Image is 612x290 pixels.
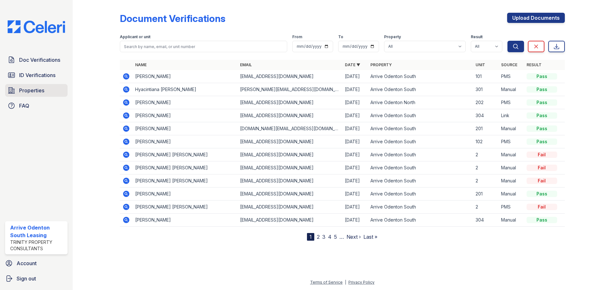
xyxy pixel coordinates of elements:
[368,161,473,174] td: Arrive Odenton South
[499,201,524,214] td: PMS
[473,214,499,227] td: 304
[368,187,473,201] td: Arrive Odenton South
[133,83,237,96] td: Hyacintiana [PERSON_NAME]
[368,135,473,148] td: Arrive Odenton South
[342,70,368,83] td: [DATE]
[240,62,252,67] a: Email
[342,83,368,96] td: [DATE]
[328,234,331,240] a: 4
[5,69,68,81] a: ID Verifications
[342,174,368,187] td: [DATE]
[19,102,29,110] span: FAQ
[133,122,237,135] td: [PERSON_NAME]
[499,109,524,122] td: Link
[527,125,557,132] div: Pass
[342,187,368,201] td: [DATE]
[133,135,237,148] td: [PERSON_NAME]
[368,201,473,214] td: Arrive Odenton South
[342,214,368,227] td: [DATE]
[237,201,342,214] td: [EMAIL_ADDRESS][DOMAIN_NAME]
[237,148,342,161] td: [EMAIL_ADDRESS][DOMAIN_NAME]
[133,96,237,109] td: [PERSON_NAME]
[133,174,237,187] td: [PERSON_NAME] [PERSON_NAME]
[499,214,524,227] td: Manual
[339,233,344,241] span: …
[342,201,368,214] td: [DATE]
[342,96,368,109] td: [DATE]
[133,161,237,174] td: [PERSON_NAME] [PERSON_NAME]
[237,122,342,135] td: [DOMAIN_NAME][EMAIL_ADDRESS][DOMAIN_NAME]
[133,148,237,161] td: [PERSON_NAME] [PERSON_NAME]
[342,122,368,135] td: [DATE]
[310,280,343,285] a: Terms of Service
[527,217,557,223] div: Pass
[342,135,368,148] td: [DATE]
[135,62,147,67] a: Name
[473,201,499,214] td: 2
[368,96,473,109] td: Arrive Odenton North
[473,148,499,161] td: 2
[527,62,542,67] a: Result
[499,135,524,148] td: PMS
[237,96,342,109] td: [EMAIL_ADDRESS][DOMAIN_NAME]
[19,56,60,64] span: Doc Verifications
[10,239,65,252] div: Trinity Property Consultants
[5,53,68,66] a: Doc Verifications
[292,34,302,39] label: From
[527,204,557,210] div: Fail
[499,148,524,161] td: Manual
[348,280,375,285] a: Privacy Policy
[368,70,473,83] td: Arrive Odenton South
[342,161,368,174] td: [DATE]
[527,165,557,171] div: Fail
[17,275,36,282] span: Sign out
[237,70,342,83] td: [EMAIL_ADDRESS][DOMAIN_NAME]
[120,13,225,24] div: Document Verifications
[237,135,342,148] td: [EMAIL_ADDRESS][DOMAIN_NAME]
[3,272,70,285] a: Sign out
[342,109,368,122] td: [DATE]
[527,152,557,158] div: Fail
[342,148,368,161] td: [DATE]
[368,214,473,227] td: Arrive Odenton South
[527,191,557,197] div: Pass
[237,174,342,187] td: [EMAIL_ADDRESS][DOMAIN_NAME]
[384,34,401,39] label: Property
[473,122,499,135] td: 201
[473,187,499,201] td: 201
[499,83,524,96] td: Manual
[368,148,473,161] td: Arrive Odenton South
[473,161,499,174] td: 2
[5,84,68,97] a: Properties
[5,99,68,112] a: FAQ
[499,174,524,187] td: Manual
[473,109,499,122] td: 304
[346,234,361,240] a: Next ›
[334,234,337,240] a: 5
[499,122,524,135] td: Manual
[237,187,342,201] td: [EMAIL_ADDRESS][DOMAIN_NAME]
[527,138,557,145] div: Pass
[368,174,473,187] td: Arrive Odenton South
[133,109,237,122] td: [PERSON_NAME]
[19,87,44,94] span: Properties
[3,20,70,33] img: CE_Logo_Blue-a8612792a0a2168367f1c8372b55b34899dd931a85d93a1a3d3e32e68fde9ad4.png
[338,34,343,39] label: To
[3,257,70,270] a: Account
[473,174,499,187] td: 2
[237,214,342,227] td: [EMAIL_ADDRESS][DOMAIN_NAME]
[473,70,499,83] td: 101
[17,259,37,267] span: Account
[10,224,65,239] div: Arrive Odenton South Leasing
[370,62,392,67] a: Property
[499,96,524,109] td: PMS
[237,109,342,122] td: [EMAIL_ADDRESS][DOMAIN_NAME]
[237,83,342,96] td: [PERSON_NAME][EMAIL_ADDRESS][DOMAIN_NAME]
[473,135,499,148] td: 102
[499,187,524,201] td: Manual
[527,178,557,184] div: Fail
[133,70,237,83] td: [PERSON_NAME]
[501,62,517,67] a: Source
[507,13,565,23] a: Upload Documents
